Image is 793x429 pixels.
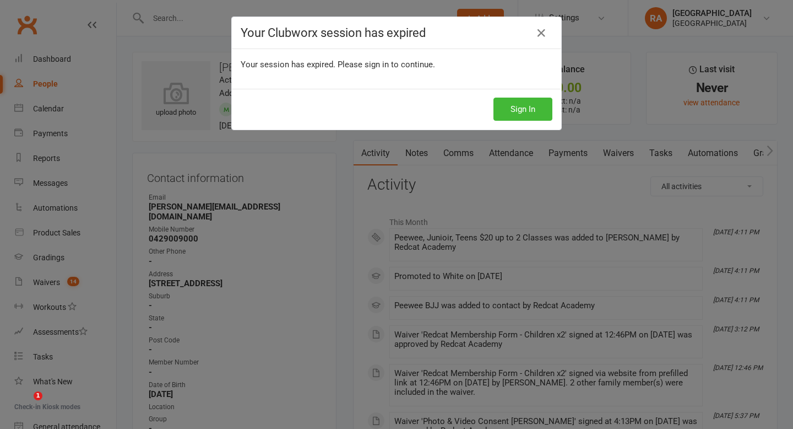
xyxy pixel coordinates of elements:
[241,60,435,69] span: Your session has expired. Please sign in to continue.
[533,24,550,42] a: Close
[493,98,552,121] button: Sign In
[34,392,42,400] span: 1
[241,26,552,40] h4: Your Clubworx session has expired
[11,392,37,418] iframe: Intercom live chat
